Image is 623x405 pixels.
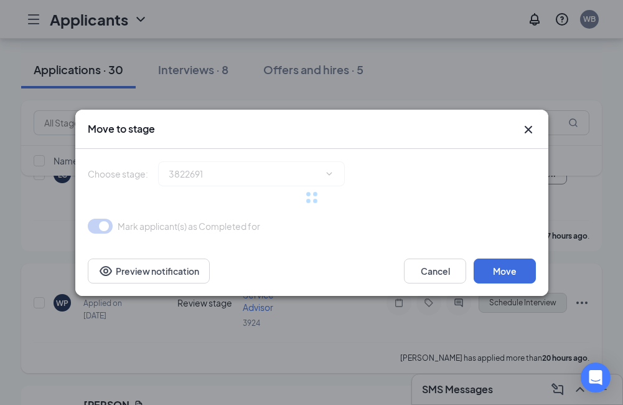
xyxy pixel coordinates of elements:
button: Close [521,122,536,137]
svg: Cross [521,122,536,137]
button: Move [474,259,536,283]
svg: Eye [98,264,113,279]
h3: Move to stage [88,122,155,136]
button: Preview notificationEye [88,259,210,283]
button: Cancel [404,259,466,283]
div: Open Intercom Messenger [581,363,611,393]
